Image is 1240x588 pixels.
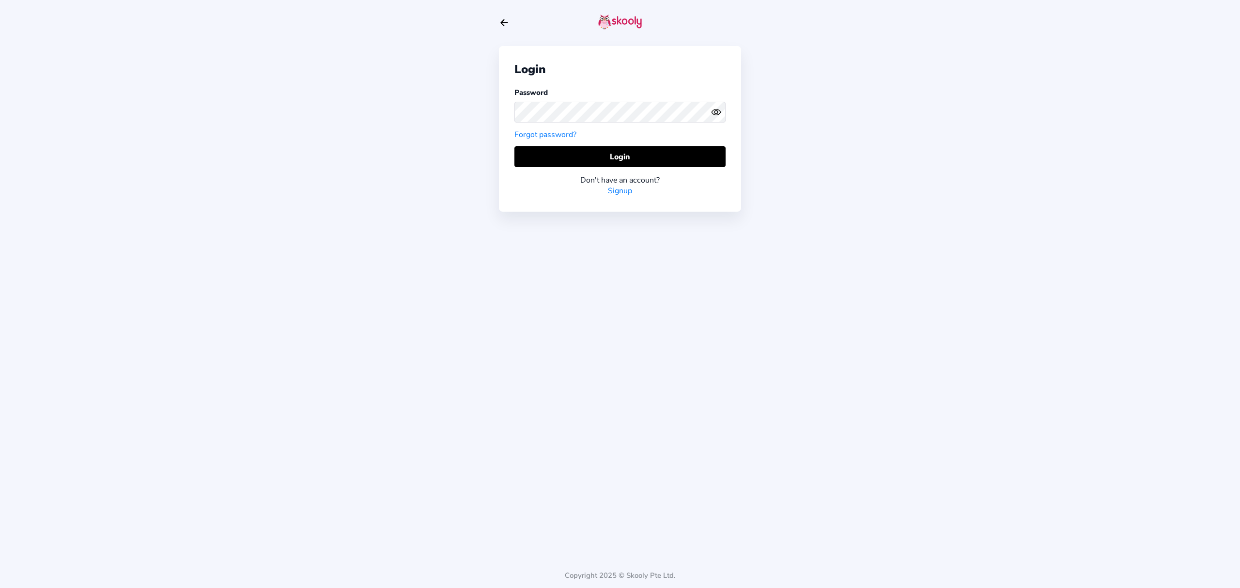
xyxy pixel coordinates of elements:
[598,14,642,30] img: skooly-logo.png
[514,62,726,77] div: Login
[711,107,721,117] ion-icon: eye outline
[711,107,726,117] button: eye outlineeye off outline
[499,17,510,28] button: arrow back outline
[514,146,726,167] button: Login
[608,186,632,196] a: Signup
[514,129,576,140] a: Forgot password?
[514,175,726,186] div: Don't have an account?
[514,88,548,97] label: Password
